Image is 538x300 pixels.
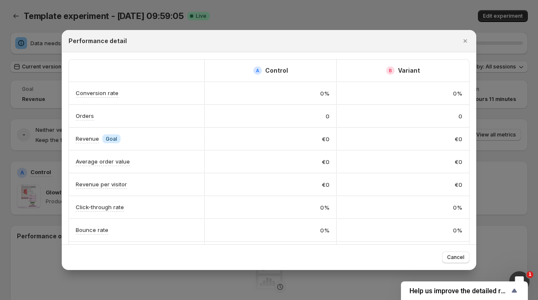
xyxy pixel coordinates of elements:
span: 0% [453,203,462,212]
p: Click-through rate [76,203,124,211]
span: €0 [455,135,462,143]
h2: A [256,68,259,73]
span: 0 [326,112,329,120]
span: 1 [527,271,533,278]
button: Show survey - Help us improve the detailed report for A/B campaigns [409,286,519,296]
button: Close [459,35,471,47]
h2: Performance detail [69,37,127,45]
h2: B [389,68,392,73]
span: €0 [322,180,329,189]
span: 0% [320,89,329,98]
span: Help us improve the detailed report for A/B campaigns [409,287,509,295]
h2: Control [265,66,288,75]
p: Revenue [76,134,99,143]
p: Bounce rate [76,226,108,234]
h2: Variant [398,66,420,75]
iframe: Intercom live chat [509,271,530,292]
span: €0 [322,135,329,143]
span: €0 [322,158,329,166]
p: Revenue per visitor [76,180,127,188]
span: 0% [453,89,462,98]
p: Conversion rate [76,89,118,97]
span: Goal [106,136,117,142]
span: €0 [455,158,462,166]
p: Average order value [76,157,130,166]
span: 0% [453,226,462,235]
span: 0% [320,226,329,235]
span: 0 [458,112,462,120]
span: Cancel [447,254,464,261]
p: Orders [76,112,94,120]
span: 0% [320,203,329,212]
button: Cancel [442,251,469,263]
span: €0 [455,180,462,189]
